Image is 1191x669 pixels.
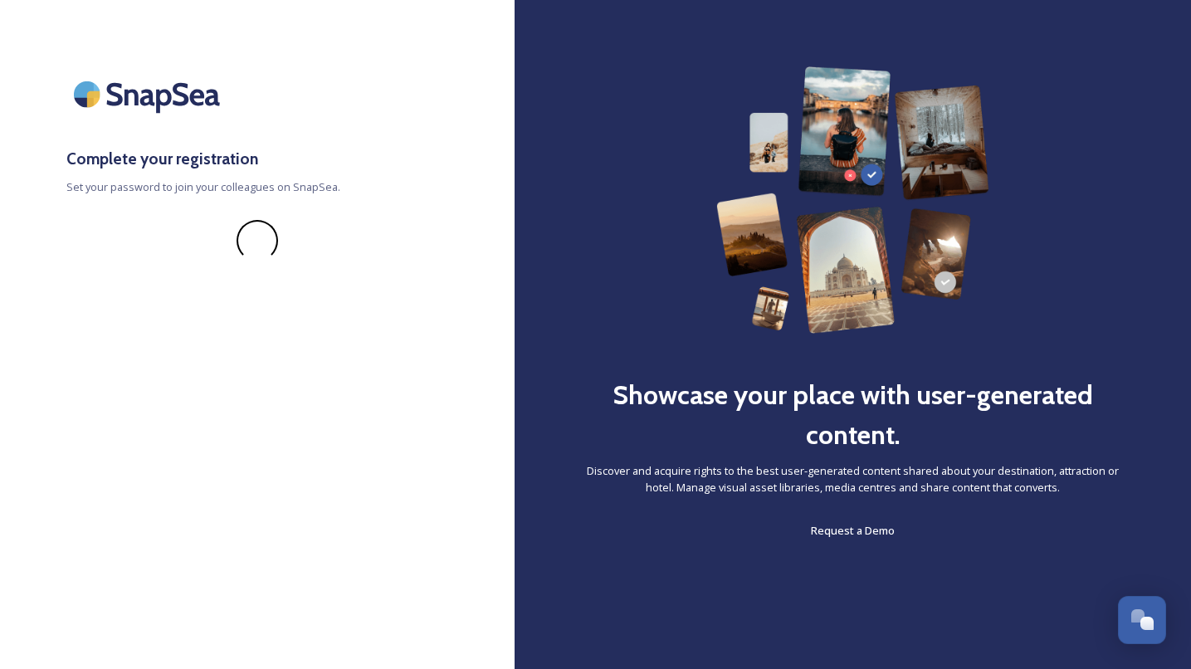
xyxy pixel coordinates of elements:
[716,66,989,334] img: 63b42ca75bacad526042e722_Group%20154-p-800.png
[811,520,895,540] a: Request a Demo
[811,523,895,538] span: Request a Demo
[66,147,448,171] h3: Complete your registration
[66,179,448,195] span: Set your password to join your colleagues on SnapSea.
[1118,596,1166,644] button: Open Chat
[581,375,1125,455] h2: Showcase your place with user-generated content.
[66,66,232,122] img: SnapSea Logo
[581,463,1125,495] span: Discover and acquire rights to the best user-generated content shared about your destination, att...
